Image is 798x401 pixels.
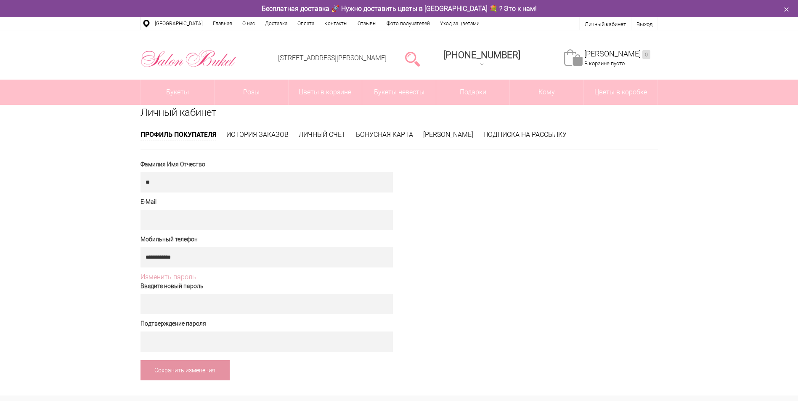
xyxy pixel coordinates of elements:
[435,17,485,30] a: Уход за цветами
[134,4,664,13] div: Бесплатная доставка 🚀 Нужно доставить цветы в [GEOGRAPHIC_DATA] 💐 ? Это к нам!
[356,131,413,139] a: Бонусная карта
[438,47,525,71] a: [PHONE_NUMBER]
[141,360,230,380] a: Сохранить изменения
[382,17,435,30] a: Фото получателей
[362,80,436,105] a: Букеты невесты
[584,80,657,105] a: Цветы в коробке
[436,80,510,105] a: Подарки
[141,273,196,281] span: Изменить пароль
[584,49,650,59] a: [PERSON_NAME]
[292,17,319,30] a: Оплата
[215,80,288,105] a: Розы
[510,80,583,105] span: Кому
[483,131,567,139] a: Подписка на рассылку
[150,17,208,30] a: [GEOGRAPHIC_DATA]
[141,105,658,120] h1: Личный кабинет
[584,60,625,67] span: В корзине пусто
[278,54,387,62] a: [STREET_ADDRESS][PERSON_NAME]
[141,160,393,169] label: Фамилия Имя Отчество
[237,17,260,30] a: О нас
[585,21,626,27] a: Личный кабинет
[141,198,393,206] label: E-Mail
[299,131,346,139] a: Личный счет
[353,17,382,30] a: Отзывы
[260,17,292,30] a: Доставка
[141,235,393,244] label: Мобильный телефон
[141,80,215,105] a: Букеты
[319,17,353,30] a: Контакты
[208,17,237,30] a: Главная
[423,131,473,139] a: [PERSON_NAME]
[141,130,216,141] a: Профиль покупателя
[443,50,520,60] span: [PHONE_NUMBER]
[642,50,650,59] ins: 0
[141,319,393,328] label: Подтверждение пароля
[636,21,652,27] a: Выход
[289,80,362,105] a: Цветы в корзине
[141,282,393,291] label: Введите новый пароль
[226,131,289,139] a: История заказов
[141,48,237,70] img: Цветы Нижний Новгород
